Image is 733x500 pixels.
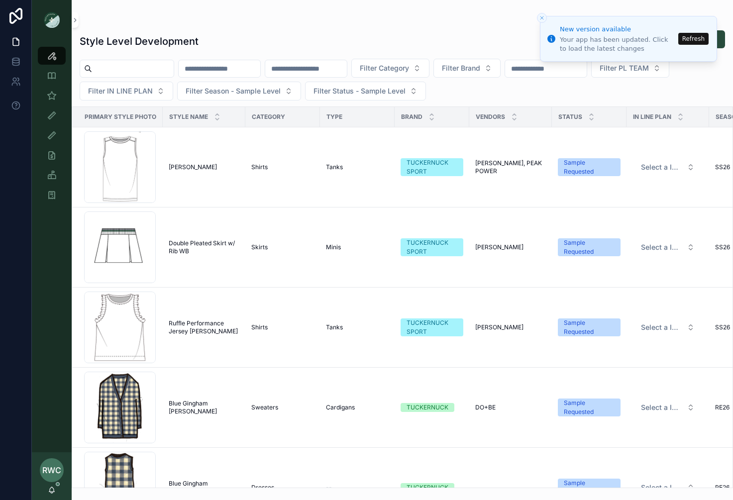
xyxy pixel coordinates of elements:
a: Select Button [632,238,703,257]
span: Cardigans [326,403,355,411]
span: [PERSON_NAME] [475,243,524,251]
div: Sample Requested [564,399,615,416]
a: [PERSON_NAME] [475,243,546,251]
a: TUCKERNUCK SPORT [401,318,463,336]
span: Sweaters [251,403,278,411]
span: IN LINE PLAN [633,113,671,121]
button: Select Button [305,82,426,100]
a: Blue Gingham [PERSON_NAME] [169,400,239,415]
a: Cardigans [326,403,389,411]
span: SS26 [715,243,730,251]
h1: Style Level Development [80,34,199,48]
a: Select Button [632,318,703,337]
span: Filter IN LINE PLAN [88,86,153,96]
span: Shirts [251,323,268,331]
a: Ruffle Performance Jersey [PERSON_NAME] [169,319,239,335]
div: scrollable content [32,40,72,217]
span: Select a IN LINE PLAN [641,242,683,252]
button: Select Button [80,82,173,100]
a: Select Button [632,478,703,497]
button: Select Button [633,479,703,497]
div: TUCKERNUCK SPORT [407,238,457,256]
span: Shirts [251,163,268,171]
div: TUCKERNUCK [407,483,448,492]
a: Minis [326,243,389,251]
a: Shirts [251,323,314,331]
button: Select Button [633,318,703,336]
a: TUCKERNUCK [401,483,463,492]
button: Select Button [633,158,703,176]
button: Select Button [351,59,429,78]
a: [PERSON_NAME] [475,323,546,331]
span: [PERSON_NAME] [475,323,524,331]
span: Minis [326,243,341,251]
span: Select a IN LINE PLAN [641,162,683,172]
div: New version available [560,24,675,34]
a: Sample Requested [558,238,621,256]
div: TUCKERNUCK SPORT [407,318,457,336]
a: Skirts [251,243,314,251]
a: Shirts [251,163,314,171]
span: Tanks [326,163,343,171]
span: [PERSON_NAME] [169,163,217,171]
div: Sample Requested [564,238,615,256]
span: Filter Brand [442,63,480,73]
a: [PERSON_NAME], PEAK POWER [475,159,546,175]
span: Dresses [251,484,274,492]
span: SS26 [715,323,730,331]
span: Select a IN LINE PLAN [641,402,683,412]
span: -- [326,484,332,492]
a: TUCKERNUCK SPORT [401,238,463,256]
a: Double Pleated Skirt w/ Rib WB [169,239,239,255]
a: Select Button [632,398,703,417]
div: TUCKERNUCK SPORT [407,158,457,176]
span: Blue Gingham [PERSON_NAME] Dress [169,480,239,496]
button: Close toast [537,13,547,23]
a: TUCKERNUCK [401,403,463,412]
button: Select Button [177,82,301,100]
a: Tanks [326,163,389,171]
div: Sample Requested [564,318,615,336]
button: Refresh [678,33,709,45]
div: TUCKERNUCK [407,403,448,412]
span: Select a IN LINE PLAN [641,483,683,493]
span: Type [326,113,342,121]
a: DO+BE [475,403,546,411]
button: Select Button [633,238,703,256]
span: Primary Style Photo [85,113,156,121]
span: Skirts [251,243,268,251]
a: Sweaters [251,403,314,411]
div: Your app has been updated. Click to load the latest changes [560,35,675,53]
span: RWC [42,464,61,476]
a: -- [326,484,389,492]
a: Select Button [632,158,703,177]
button: Select Button [633,399,703,416]
span: Filter Season - Sample Level [186,86,281,96]
span: RE26 [715,484,730,492]
a: [PERSON_NAME] [169,163,239,171]
span: DO+BE [475,403,496,411]
img: App logo [44,12,60,28]
span: Tanks [326,323,343,331]
div: Sample Requested [564,158,615,176]
span: Filter Category [360,63,409,73]
a: Sample Requested [558,158,621,176]
div: Sample Requested [564,479,615,497]
span: Style Name [169,113,208,121]
span: Filter PL TEAM [600,63,649,73]
span: Select a IN LINE PLAN [641,322,683,332]
a: Tanks [326,323,389,331]
a: Sample Requested [558,318,621,336]
a: Dresses [251,484,314,492]
span: SS26 [715,163,730,171]
span: Vendors [476,113,505,121]
a: Sample Requested [558,399,621,416]
a: Sample Requested [558,479,621,497]
button: Select Button [591,59,669,78]
button: Select Button [433,59,501,78]
span: Brand [401,113,422,121]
